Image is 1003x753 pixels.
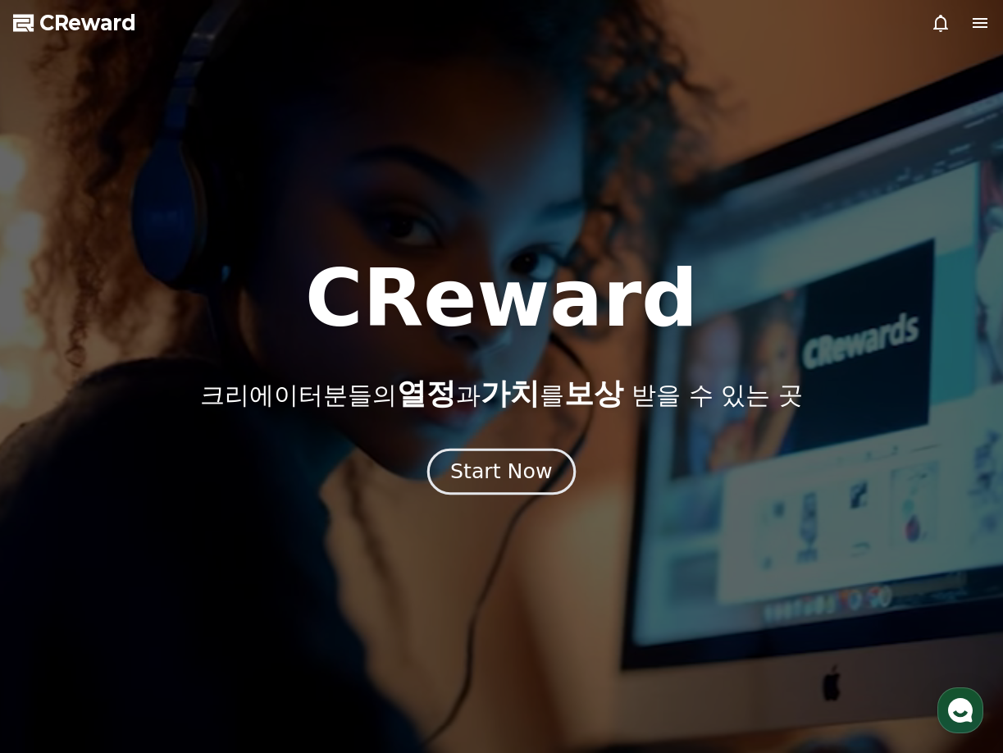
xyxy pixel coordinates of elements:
[108,520,212,561] a: 대화
[450,458,552,486] div: Start Now
[52,545,62,558] span: 홈
[200,377,802,410] p: 크리에이터분들의 과 를 받을 수 있는 곳
[481,376,540,410] span: 가치
[253,545,273,558] span: 설정
[150,545,170,559] span: 대화
[5,520,108,561] a: 홈
[564,376,623,410] span: 보상
[305,259,698,338] h1: CReward
[212,520,315,561] a: 설정
[39,10,136,36] span: CReward
[431,466,572,481] a: Start Now
[427,449,576,495] button: Start Now
[13,10,136,36] a: CReward
[397,376,456,410] span: 열정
